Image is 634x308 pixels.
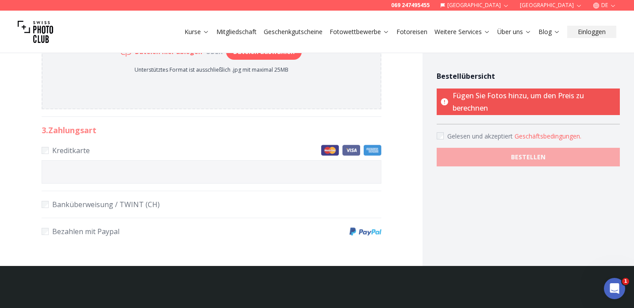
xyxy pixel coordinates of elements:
[393,26,431,38] button: Fotoreisen
[330,27,389,36] a: Fotowettbewerbe
[538,27,560,36] a: Blog
[494,26,535,38] button: Über uns
[511,153,546,162] b: BESTELLEN
[216,27,257,36] a: Mitgliedschaft
[18,14,53,50] img: Swiss photo club
[260,26,326,38] button: Geschenkgutscheine
[396,27,427,36] a: Fotoreisen
[447,132,515,140] span: Gelesen und akzeptiert
[184,27,209,36] a: Kurse
[431,26,494,38] button: Weitere Services
[515,132,581,141] button: Accept termsGelesen und akzeptiert
[326,26,393,38] button: Fotowettbewerbe
[121,66,302,73] p: Unterstütztes Format ist ausschließlich .jpg mit maximal 25MB
[264,27,323,36] a: Geschenkgutscheine
[437,132,444,139] input: Accept terms
[181,26,213,38] button: Kurse
[434,27,490,36] a: Weitere Services
[604,278,625,299] iframe: Intercom live chat
[535,26,564,38] button: Blog
[567,26,616,38] button: Einloggen
[497,27,531,36] a: Über uns
[622,278,629,285] span: 1
[437,71,620,81] h4: Bestellübersicht
[437,148,620,166] button: BESTELLEN
[391,2,430,9] a: 069 247495455
[437,89,620,115] p: Fügen Sie Fotos hinzu, um den Preis zu berechnen
[213,26,260,38] button: Mitgliedschaft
